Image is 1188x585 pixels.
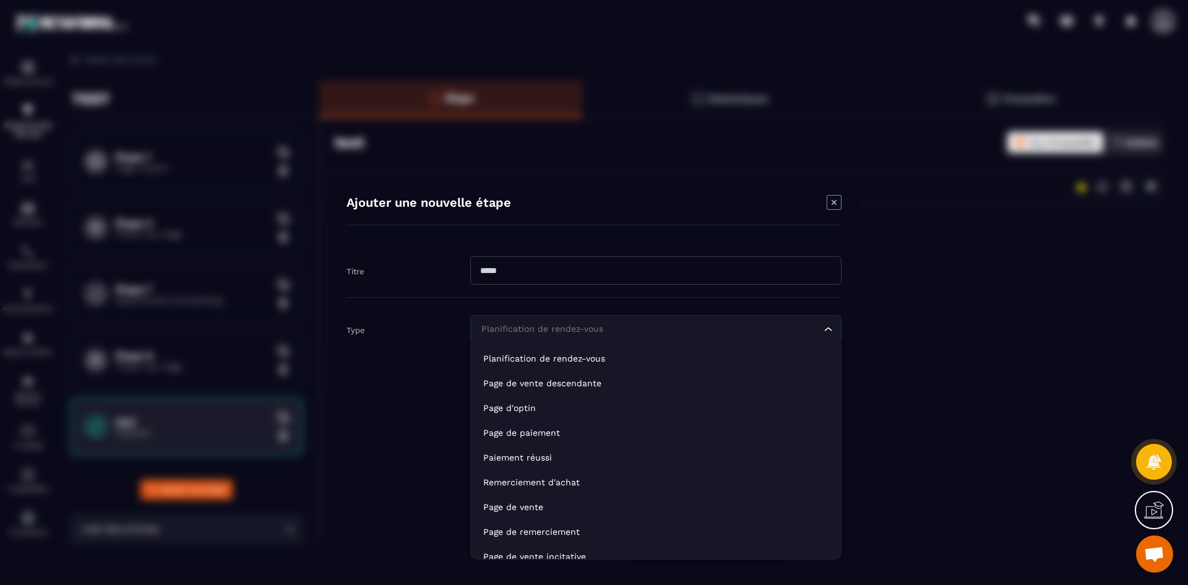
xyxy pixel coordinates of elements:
p: Page de vente [483,501,829,513]
input: Search for option [478,323,821,336]
label: Type [346,325,365,334]
p: Page de remerciement [483,526,829,538]
p: Page d'optin [483,402,829,414]
p: Remerciement d'achat [483,476,829,488]
p: Page de vente descendante [483,377,829,389]
p: Planification de rendez-vous [483,352,829,365]
div: Search for option [470,315,841,344]
h4: Ajouter une nouvelle étape [346,195,511,212]
p: Page de vente incitative [483,550,829,563]
label: Titre [346,266,364,275]
div: Ouvrir le chat [1136,535,1173,573]
p: Page de paiement [483,427,829,439]
p: Paiement réussi [483,451,829,464]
